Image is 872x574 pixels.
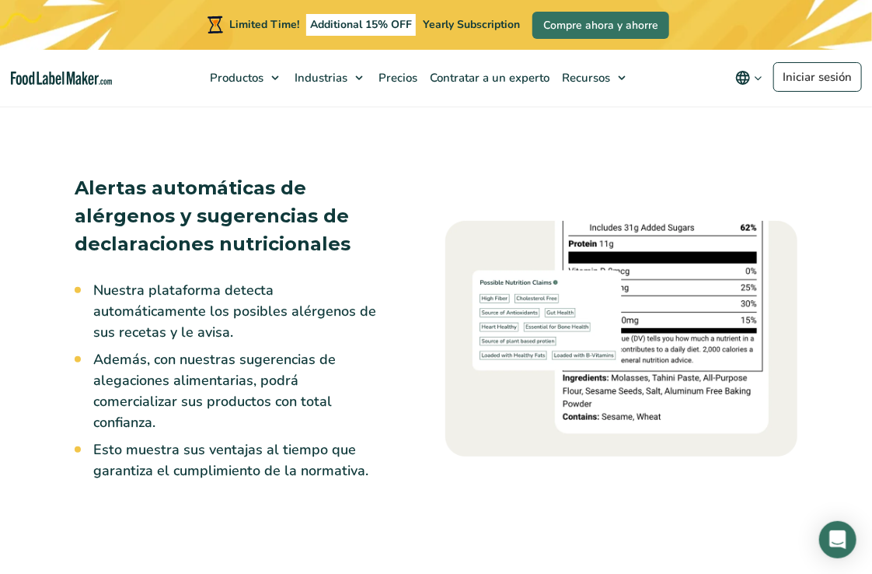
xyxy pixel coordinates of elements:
[202,50,287,106] a: Productos
[422,50,554,106] a: Contratar a un experto
[374,70,419,86] span: Precios
[229,17,299,32] span: Limited Time!
[75,174,377,258] h3: Alertas automáticas de alérgenos y sugerencias de declaraciones nutricionales
[371,50,422,106] a: Precios
[773,62,862,92] a: Iniciar sesión
[306,14,416,36] span: Additional 15% OFF
[724,62,773,93] button: Change language
[290,70,349,86] span: Industrias
[557,70,612,86] span: Recursos
[445,221,797,457] img: Panel de opciones de declaraciones nutricionales superpuesto en la parte inferior de una etiqueta...
[425,70,551,86] span: Contratar a un experto
[532,12,669,39] a: Compre ahora y ahorre
[11,72,112,85] a: Food Label Maker homepage
[205,70,265,86] span: Productos
[819,521,856,558] div: Open Intercom Messenger
[93,280,377,343] li: Nuestra plataforma detecta automáticamente los posibles alérgenos de sus recetas y le avisa.
[93,349,377,433] li: Además, con nuestras sugerencias de alegaciones alimentarias, podrá comercializar sus productos c...
[287,50,371,106] a: Industrias
[423,17,520,32] span: Yearly Subscription
[93,439,377,481] li: Esto muestra sus ventajas al tiempo que garantiza el cumplimiento de la normativa.
[554,50,633,106] a: Recursos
